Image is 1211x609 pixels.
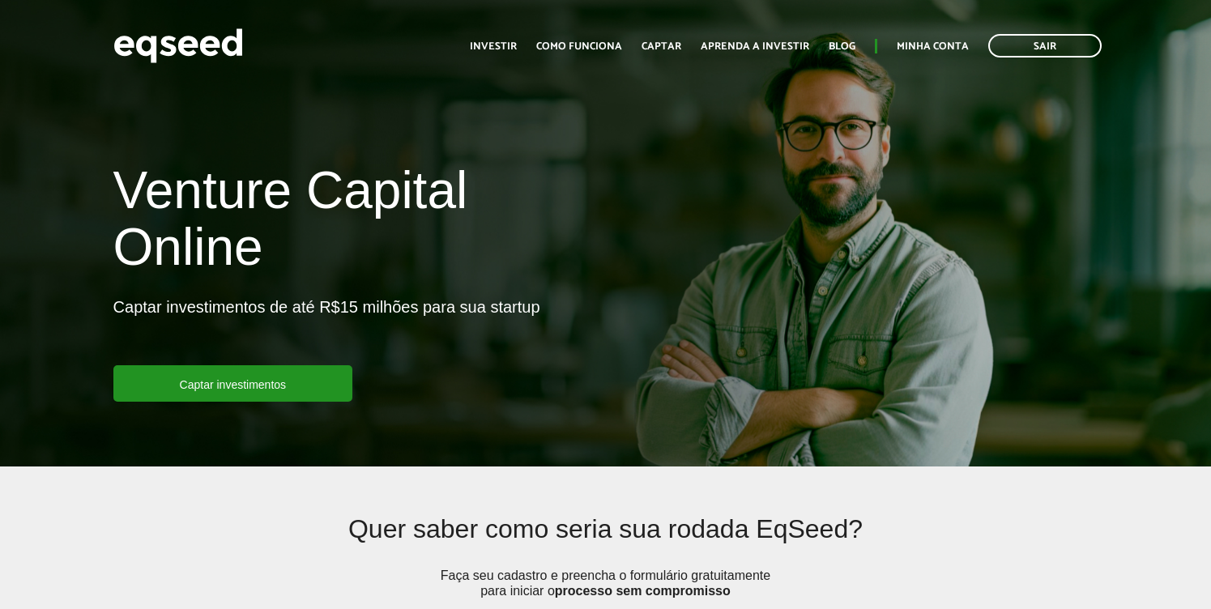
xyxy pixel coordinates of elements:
[113,24,243,67] img: EqSeed
[470,41,517,52] a: Investir
[536,41,622,52] a: Como funciona
[113,365,353,402] a: Captar investimentos
[113,162,594,284] h1: Venture Capital Online
[701,41,809,52] a: Aprenda a investir
[988,34,1102,57] a: Sair
[829,41,855,52] a: Blog
[214,515,997,568] h2: Quer saber como seria sua rodada EqSeed?
[555,584,731,598] strong: processo sem compromisso
[642,41,681,52] a: Captar
[897,41,969,52] a: Minha conta
[113,297,540,365] p: Captar investimentos de até R$15 milhões para sua startup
